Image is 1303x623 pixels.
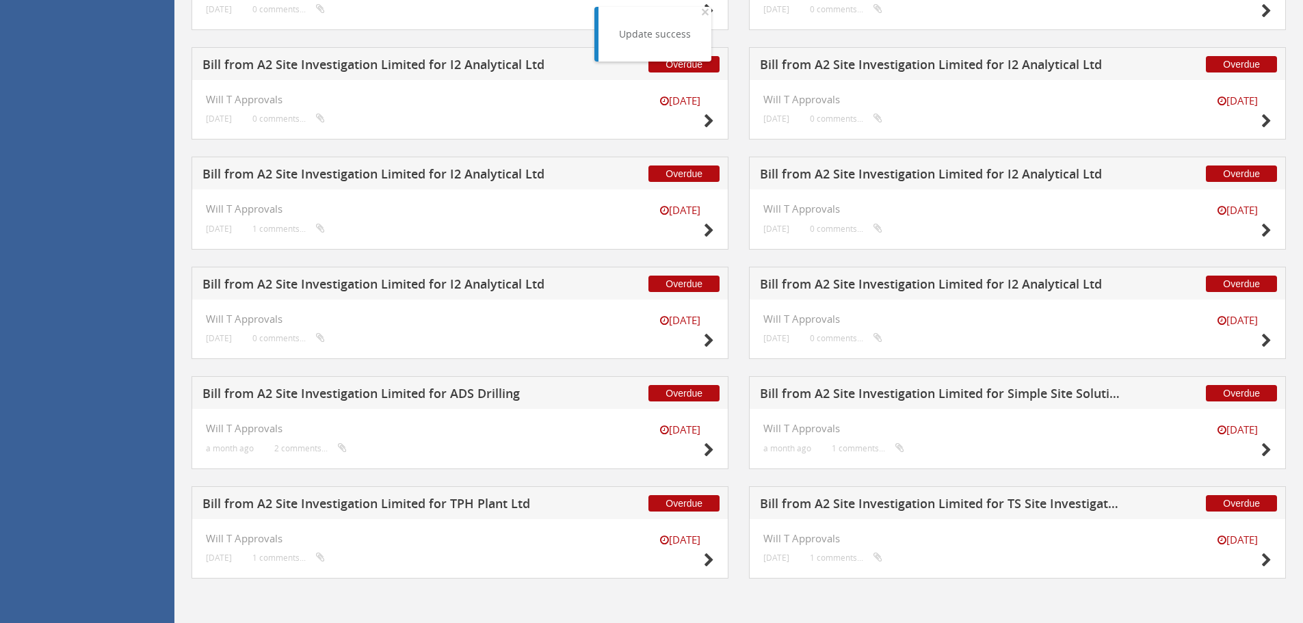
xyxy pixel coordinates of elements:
h5: Bill from A2 Site Investigation Limited for TS Site Investigation Ltd [760,497,1120,514]
h4: Will T Approvals [763,533,1272,544]
span: Overdue [648,56,720,72]
span: Overdue [1206,495,1277,512]
span: Overdue [648,165,720,182]
small: [DATE] [763,4,789,14]
h4: Will T Approvals [763,423,1272,434]
small: 2 comments... [274,443,347,453]
h5: Bill from A2 Site Investigation Limited for I2 Analytical Ltd [760,58,1120,75]
h4: Will T Approvals [206,94,714,105]
small: [DATE] [763,114,789,124]
small: [DATE] [646,94,714,108]
small: 0 comments... [810,224,882,234]
small: [DATE] [646,203,714,217]
small: [DATE] [1203,94,1272,108]
h5: Bill from A2 Site Investigation Limited for TPH Plant Ltd [202,497,563,514]
small: [DATE] [206,553,232,563]
h4: Will T Approvals [206,313,714,325]
small: [DATE] [763,333,789,343]
h4: Will T Approvals [206,533,714,544]
small: [DATE] [646,313,714,328]
small: [DATE] [1203,533,1272,547]
span: Overdue [1206,56,1277,72]
h5: Bill from A2 Site Investigation Limited for Simple Site Solutions Ltd [760,387,1120,404]
h4: Will T Approvals [206,423,714,434]
h5: Bill from A2 Site Investigation Limited for I2 Analytical Ltd [202,278,563,295]
span: Overdue [648,495,720,512]
h4: Will T Approvals [763,313,1272,325]
h5: Bill from A2 Site Investigation Limited for I2 Analytical Ltd [202,58,563,75]
span: Overdue [1206,385,1277,401]
small: 1 comments... [832,443,904,453]
small: [DATE] [646,423,714,437]
h4: Will T Approvals [763,94,1272,105]
h5: Bill from A2 Site Investigation Limited for I2 Analytical Ltd [760,278,1120,295]
small: 0 comments... [810,333,882,343]
small: [DATE] [206,114,232,124]
small: 0 comments... [810,4,882,14]
small: 0 comments... [810,114,882,124]
span: Overdue [648,385,720,401]
h4: Will T Approvals [763,203,1272,215]
small: a month ago [206,443,254,453]
small: 1 comments... [810,553,882,563]
h5: Bill from A2 Site Investigation Limited for I2 Analytical Ltd [202,168,563,185]
div: Update success [619,27,691,41]
small: [DATE] [646,533,714,547]
small: [DATE] [206,224,232,234]
span: × [701,2,709,21]
span: Overdue [1206,165,1277,182]
small: [DATE] [206,333,232,343]
small: 1 comments... [252,553,325,563]
small: [DATE] [763,224,789,234]
small: [DATE] [206,4,232,14]
small: 1 comments... [252,224,325,234]
small: [DATE] [1203,423,1272,437]
small: [DATE] [1203,313,1272,328]
span: Overdue [648,276,720,292]
small: a month ago [763,443,811,453]
small: 0 comments... [252,333,325,343]
span: Overdue [1206,276,1277,292]
small: 0 comments... [252,4,325,14]
small: [DATE] [1203,203,1272,217]
h5: Bill from A2 Site Investigation Limited for I2 Analytical Ltd [760,168,1120,185]
h4: Will T Approvals [206,203,714,215]
h5: Bill from A2 Site Investigation Limited for ADS Drilling [202,387,563,404]
small: 0 comments... [252,114,325,124]
small: [DATE] [763,553,789,563]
